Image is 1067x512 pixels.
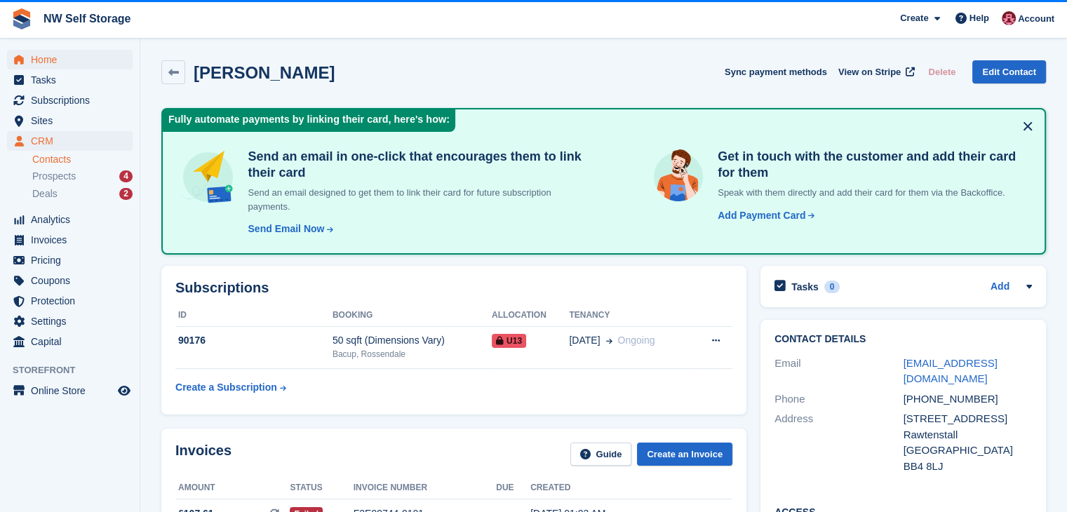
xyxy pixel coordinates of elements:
[900,11,928,25] span: Create
[1018,12,1054,26] span: Account
[180,149,236,206] img: send-email-b5881ef4c8f827a638e46e229e590028c7e36e3a6c99d2365469aff88783de13.svg
[31,210,115,229] span: Analytics
[7,70,133,90] a: menu
[32,187,58,201] span: Deals
[175,443,231,466] h2: Invoices
[31,111,115,130] span: Sites
[31,332,115,351] span: Capital
[354,477,497,499] th: Invoice number
[31,381,115,400] span: Online Store
[31,230,115,250] span: Invoices
[32,187,133,201] a: Deals 2
[725,60,827,83] button: Sync payment methods
[7,381,133,400] a: menu
[13,363,140,377] span: Storefront
[7,90,133,110] a: menu
[838,65,901,79] span: View on Stripe
[570,443,632,466] a: Guide
[712,208,816,223] a: Add Payment Card
[922,60,961,83] button: Delete
[116,382,133,399] a: Preview store
[7,111,133,130] a: menu
[774,334,1032,345] h2: Contact Details
[31,131,115,151] span: CRM
[175,333,333,348] div: 90176
[774,356,904,387] div: Email
[991,279,1009,295] a: Add
[31,70,115,90] span: Tasks
[569,304,690,327] th: Tenancy
[824,281,840,293] div: 0
[1002,11,1016,25] img: Josh Vines
[7,210,133,229] a: menu
[7,332,133,351] a: menu
[11,8,32,29] img: stora-icon-8386f47178a22dfd0bd8f6a31ec36ba5ce8667c1dd55bd0f319d3a0aa187defe.svg
[7,311,133,331] a: menu
[7,131,133,151] a: menu
[904,427,1033,443] div: Rawtenstall
[569,333,600,348] span: [DATE]
[969,11,989,25] span: Help
[904,443,1033,459] div: [GEOGRAPHIC_DATA]
[7,291,133,311] a: menu
[791,281,819,293] h2: Tasks
[31,250,115,270] span: Pricing
[7,250,133,270] a: menu
[617,335,655,346] span: Ongoing
[38,7,136,30] a: NW Self Storage
[492,304,569,327] th: Allocation
[904,391,1033,407] div: [PHONE_NUMBER]
[904,357,998,385] a: [EMAIL_ADDRESS][DOMAIN_NAME]
[175,280,732,296] h2: Subscriptions
[194,63,335,82] h2: [PERSON_NAME]
[290,477,353,499] th: Status
[175,304,333,327] th: ID
[175,380,277,395] div: Create a Subscription
[972,60,1046,83] a: Edit Contact
[119,188,133,200] div: 2
[248,222,324,236] div: Send Email Now
[650,149,706,205] img: get-in-touch-e3e95b6451f4e49772a6039d3abdde126589d6f45a760754adfa51be33bf0f70.svg
[32,169,133,184] a: Prospects 4
[7,271,133,290] a: menu
[904,459,1033,475] div: BB4 8LJ
[175,477,290,499] th: Amount
[333,304,492,327] th: Booking
[242,186,593,213] p: Send an email designed to get them to link their card for future subscription payments.
[163,109,455,132] div: Fully automate payments by linking their card, here's how:
[31,311,115,331] span: Settings
[712,186,1028,200] p: Speak with them directly and add their card for them via the Backoffice.
[333,333,492,348] div: 50 sqft (Dimensions Vary)
[904,411,1033,427] div: [STREET_ADDRESS]
[492,334,526,348] span: U13
[31,50,115,69] span: Home
[637,443,732,466] a: Create an Invoice
[712,149,1028,180] h4: Get in touch with the customer and add their card for them
[32,153,133,166] a: Contacts
[31,271,115,290] span: Coupons
[718,208,805,223] div: Add Payment Card
[31,291,115,311] span: Protection
[774,411,904,474] div: Address
[7,230,133,250] a: menu
[530,477,676,499] th: Created
[32,170,76,183] span: Prospects
[31,90,115,110] span: Subscriptions
[242,149,593,180] h4: Send an email in one-click that encourages them to link their card
[7,50,133,69] a: menu
[833,60,918,83] a: View on Stripe
[119,170,133,182] div: 4
[774,391,904,407] div: Phone
[333,348,492,361] div: Bacup, Rossendale
[175,375,286,400] a: Create a Subscription
[496,477,530,499] th: Due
